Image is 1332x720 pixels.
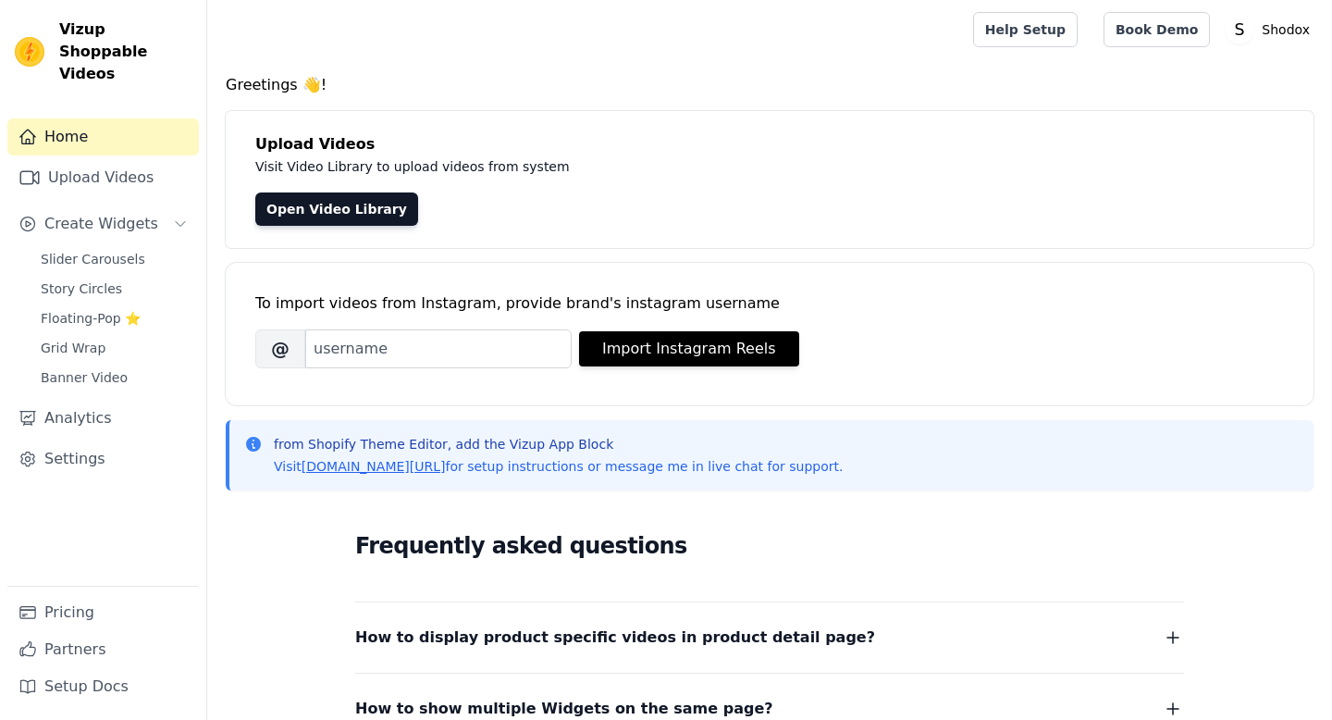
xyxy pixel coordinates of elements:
span: Grid Wrap [41,339,105,357]
h4: Upload Videos [255,133,1284,155]
a: Banner Video [30,365,199,391]
a: Open Video Library [255,192,418,226]
h4: Greetings 👋! [226,74,1313,96]
span: Slider Carousels [41,250,145,268]
div: To import videos from Instagram, provide brand's instagram username [255,292,1284,315]
input: username [305,329,572,368]
button: How to display product specific videos in product detail page? [355,625,1184,651]
p: Shodox [1254,13,1317,46]
p: Visit for setup instructions or message me in live chat for support. [274,457,843,476]
a: Help Setup [973,12,1078,47]
img: Vizup [15,37,44,67]
h2: Frequently asked questions [355,528,1184,565]
a: Upload Videos [7,159,199,196]
a: [DOMAIN_NAME][URL] [302,459,446,474]
button: Import Instagram Reels [579,331,799,366]
a: Home [7,118,199,155]
a: Story Circles [30,276,199,302]
a: Settings [7,441,199,478]
a: Partners [7,631,199,668]
button: Create Widgets [7,205,199,242]
span: Floating-Pop ⭐ [41,309,141,328]
button: S Shodox [1225,13,1317,46]
span: How to display product specific videos in product detail page? [355,625,875,651]
span: @ [255,329,305,368]
text: S [1235,20,1245,39]
span: Story Circles [41,279,122,298]
a: Slider Carousels [30,246,199,272]
p: Visit Video Library to upload videos from system [255,155,1084,178]
a: Floating-Pop ⭐ [30,305,199,331]
span: Banner Video [41,368,128,387]
p: from Shopify Theme Editor, add the Vizup App Block [274,435,843,453]
span: Create Widgets [44,213,158,235]
a: Analytics [7,400,199,437]
a: Setup Docs [7,668,199,705]
a: Pricing [7,594,199,631]
a: Grid Wrap [30,335,199,361]
a: Book Demo [1104,12,1210,47]
span: Vizup Shoppable Videos [59,19,191,85]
